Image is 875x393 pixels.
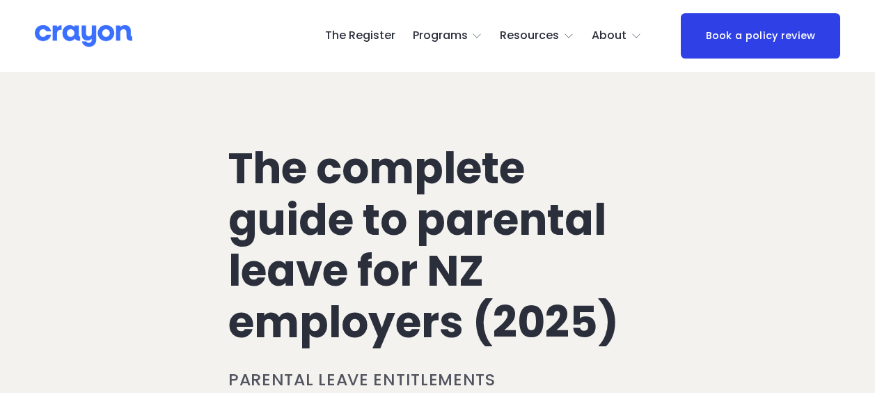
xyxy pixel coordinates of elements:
[592,26,626,46] span: About
[592,25,642,47] a: folder dropdown
[500,25,574,47] a: folder dropdown
[35,24,132,48] img: Crayon
[413,26,468,46] span: Programs
[325,25,395,47] a: The Register
[681,13,839,59] a: Book a policy review
[500,26,559,46] span: Resources
[413,25,483,47] a: folder dropdown
[228,143,647,348] h1: The complete guide to parental leave for NZ employers (2025)
[228,368,496,391] a: Parental leave entitlements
